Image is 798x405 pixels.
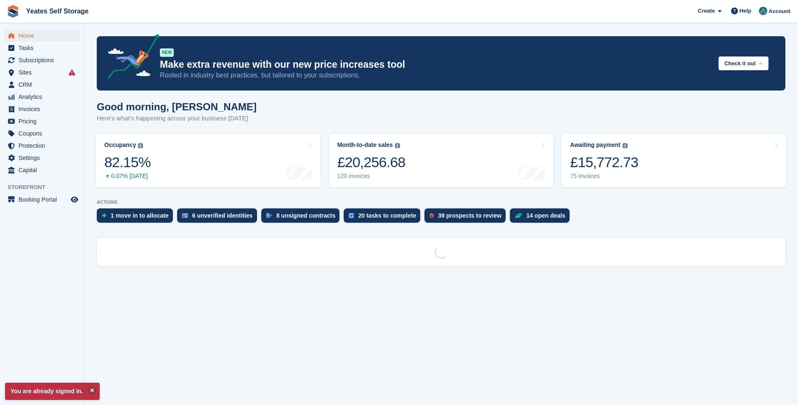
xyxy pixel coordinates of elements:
[570,141,620,149] div: Awaiting payment
[526,212,565,219] div: 14 open deals
[4,103,80,115] a: menu
[7,5,19,18] img: stora-icon-8386f47178a22dfd0bd8f6a31ec36ba5ce8667c1dd55bd0f319d3a0aa187defe.svg
[4,115,80,127] a: menu
[138,143,143,148] img: icon-info-grey-7440780725fd019a000dd9b08b2336e03edf1995a4989e88bcd33f0948082b44.svg
[4,164,80,176] a: menu
[438,212,501,219] div: 39 prospects to review
[510,208,574,227] a: 14 open deals
[515,213,522,218] img: deal-1b604bf984904fb50ccaf53a9ad4b4a5d6e5aea283cecdc64d6e3604feb123c2.svg
[101,34,159,82] img: price-adjustments-announcement-icon-8257ccfd72463d97f412b2fc003d46551f7dbcb40ab6d574587a9cd5c0d94...
[19,164,69,176] span: Capital
[19,42,69,54] span: Tasks
[111,212,169,219] div: 1 move in to allocate
[429,213,434,218] img: prospect-51fa495bee0391a8d652442698ab0144808aea92771e9ea1ae160a38d050c398.svg
[740,7,751,15] span: Help
[4,79,80,91] a: menu
[4,140,80,152] a: menu
[177,208,261,227] a: 6 unverified identities
[5,383,100,400] p: You are already signed in.
[4,30,80,42] a: menu
[4,91,80,103] a: menu
[344,208,424,227] a: 20 tasks to complete
[104,173,151,180] div: 0.07% [DATE]
[4,152,80,164] a: menu
[570,173,638,180] div: 75 invoices
[349,213,354,218] img: task-75834270c22a3079a89374b754ae025e5fb1db73e45f91037f5363f120a921f8.svg
[97,200,785,205] p: ACTIONS
[69,195,80,205] a: Preview store
[337,173,406,180] div: 120 invoices
[698,7,715,15] span: Create
[329,134,554,187] a: Month-to-date sales £20,256.68 120 invoices
[8,183,84,192] span: Storefront
[192,212,253,219] div: 6 unverified identities
[19,128,69,139] span: Coupons
[19,30,69,42] span: Home
[19,79,69,91] span: CRM
[4,42,80,54] a: menu
[4,194,80,205] a: menu
[104,141,136,149] div: Occupancy
[4,67,80,78] a: menu
[623,143,628,148] img: icon-info-grey-7440780725fd019a000dd9b08b2336e03edf1995a4989e88bcd33f0948082b44.svg
[19,54,69,66] span: Subscriptions
[97,114,257,123] p: Here's what's happening across your business [DATE]
[182,213,188,218] img: verify_identity-adf6edd0f0f0b5bbfe63781bf79b02c33cf7c696d77639b501bdc392416b5a36.svg
[718,56,769,70] button: Check it out →
[261,208,344,227] a: 8 unsigned contracts
[19,194,69,205] span: Booking Portal
[97,208,177,227] a: 1 move in to allocate
[562,134,786,187] a: Awaiting payment £15,772.73 75 invoices
[160,59,712,71] p: Make extra revenue with our new price increases tool
[104,154,151,171] div: 82.15%
[19,140,69,152] span: Protection
[160,48,174,57] div: NEW
[19,152,69,164] span: Settings
[358,212,416,219] div: 20 tasks to complete
[337,141,393,149] div: Month-to-date sales
[102,213,106,218] img: move_ins_to_allocate_icon-fdf77a2bb77ea45bf5b3d319d69a93e2d87916cf1d5bf7949dd705db3b84f3ca.svg
[4,54,80,66] a: menu
[4,128,80,139] a: menu
[96,134,321,187] a: Occupancy 82.15% 0.07% [DATE]
[69,69,75,76] i: Smart entry sync failures have occurred
[19,115,69,127] span: Pricing
[570,154,638,171] div: £15,772.73
[759,7,767,15] img: Joe
[19,103,69,115] span: Invoices
[337,154,406,171] div: £20,256.68
[266,213,272,218] img: contract_signature_icon-13c848040528278c33f63329250d36e43548de30e8caae1d1a13099fd9432cc5.svg
[424,208,510,227] a: 39 prospects to review
[19,91,69,103] span: Analytics
[769,7,790,16] span: Account
[160,71,712,80] p: Rooted in industry best practices, but tailored to your subscriptions.
[23,4,92,18] a: Yeates Self Storage
[395,143,400,148] img: icon-info-grey-7440780725fd019a000dd9b08b2336e03edf1995a4989e88bcd33f0948082b44.svg
[19,67,69,78] span: Sites
[97,101,257,112] h1: Good morning, [PERSON_NAME]
[276,212,336,219] div: 8 unsigned contracts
